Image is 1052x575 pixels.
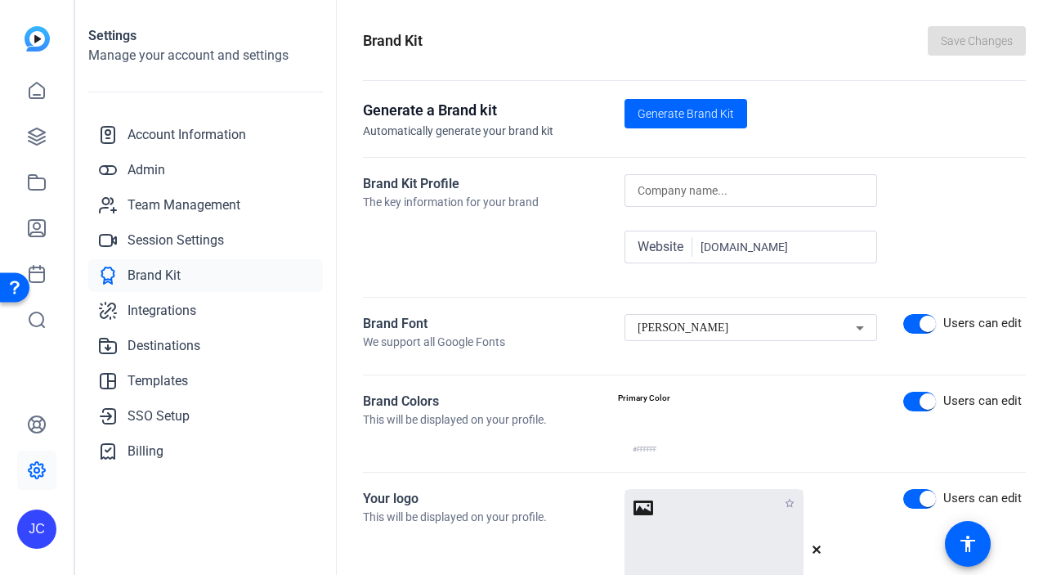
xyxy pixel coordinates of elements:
[624,99,747,128] button: Generate Brand Kit
[363,194,624,210] div: The key information for your brand
[88,189,323,222] a: Team Management
[128,371,188,391] span: Templates
[363,314,624,334] div: Brand Font
[88,365,323,398] a: Templates
[363,99,624,122] h3: Generate a Brand kit
[943,314,1022,333] div: Users can edit
[88,400,323,433] a: SSO Setup
[363,334,624,350] div: We support all Google Fonts
[128,442,163,461] span: Billing
[88,294,323,327] a: Integrations
[363,174,624,194] div: Brand Kit Profile
[128,407,190,426] span: SSO Setup
[128,336,200,356] span: Destinations
[701,237,864,257] input: Company website...
[363,392,624,411] div: Brand Colors
[363,509,624,525] div: This will be displayed on your profile.
[88,259,323,292] a: Brand Kit
[363,489,624,509] div: Your logo
[88,435,323,468] a: Billing
[88,154,323,186] a: Admin
[128,231,224,250] span: Session Settings
[128,195,240,215] span: Team Management
[88,46,323,65] h2: Manage your account and settings
[128,160,165,180] span: Admin
[88,330,323,362] a: Destinations
[943,489,1022,508] div: Users can edit
[638,321,728,334] span: [PERSON_NAME]
[363,124,553,137] span: Automatically generate your brand kit
[363,411,624,428] div: This will be displayed on your profile.
[88,224,323,257] a: Session Settings
[638,181,864,200] input: Company name...
[633,445,656,455] span: #ffffff
[128,125,246,145] span: Account Information
[88,26,323,46] h1: Settings
[638,106,734,123] span: Generate Brand Kit
[958,534,978,554] mat-icon: accessibility
[128,301,196,321] span: Integrations
[25,26,50,52] img: blue-gradient.svg
[614,392,674,404] div: Primary Color
[88,119,323,151] a: Account Information
[638,237,692,257] span: Website
[128,266,181,285] span: Brand Kit
[363,29,423,52] h1: Brand Kit
[17,510,56,549] div: JC
[943,392,1022,411] div: Users can edit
